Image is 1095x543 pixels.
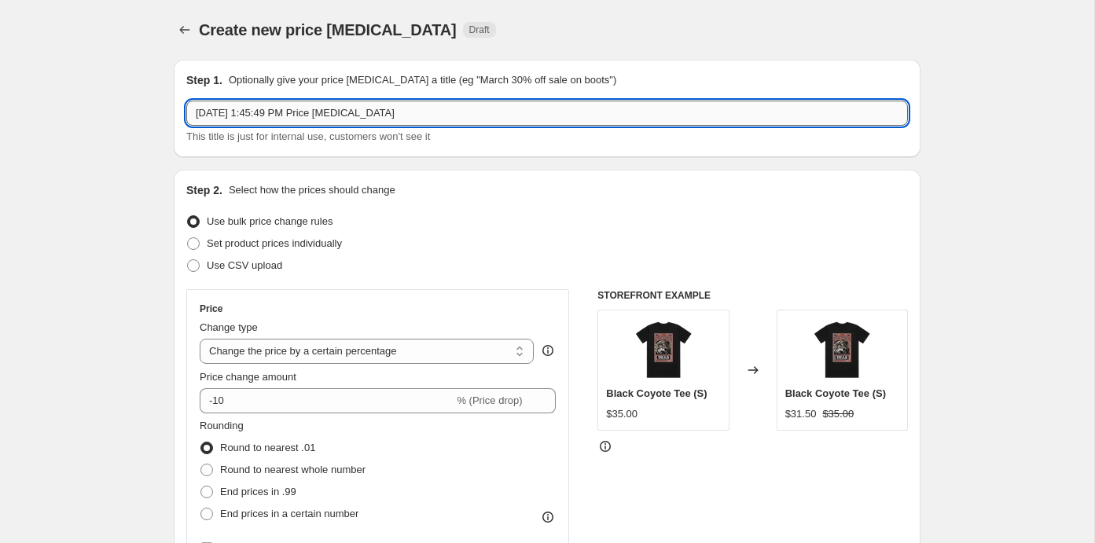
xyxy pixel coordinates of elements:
span: End prices in a certain number [220,508,358,519]
span: Rounding [200,420,244,431]
h2: Step 1. [186,72,222,88]
div: help [540,343,556,358]
button: Price change jobs [174,19,196,41]
span: Black Coyote Tee (S) [606,387,707,399]
div: $35.00 [606,406,638,422]
div: $31.50 [785,406,817,422]
span: Draft [469,24,490,36]
span: Create new price [MEDICAL_DATA] [199,21,457,39]
strike: $35.00 [822,406,854,422]
span: Round to nearest whole number [220,464,366,475]
span: Change type [200,321,258,333]
h2: Step 2. [186,182,222,198]
span: This title is just for internal use, customers won't see it [186,130,430,142]
span: Black Coyote Tee (S) [785,387,886,399]
input: 30% off holiday sale [186,101,908,126]
p: Select how the prices should change [229,182,395,198]
img: wolfjacksondean_2_80x.png [810,318,873,381]
input: -15 [200,388,454,413]
p: Optionally give your price [MEDICAL_DATA] a title (eg "March 30% off sale on boots") [229,72,616,88]
h6: STOREFRONT EXAMPLE [597,289,908,302]
span: Round to nearest .01 [220,442,315,453]
span: Set product prices individually [207,237,342,249]
h3: Price [200,303,222,315]
img: wolfjacksondean_2_80x.png [632,318,695,381]
span: Use CSV upload [207,259,282,271]
span: End prices in .99 [220,486,296,497]
span: % (Price drop) [457,394,522,406]
span: Price change amount [200,371,296,383]
span: Use bulk price change rules [207,215,333,227]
